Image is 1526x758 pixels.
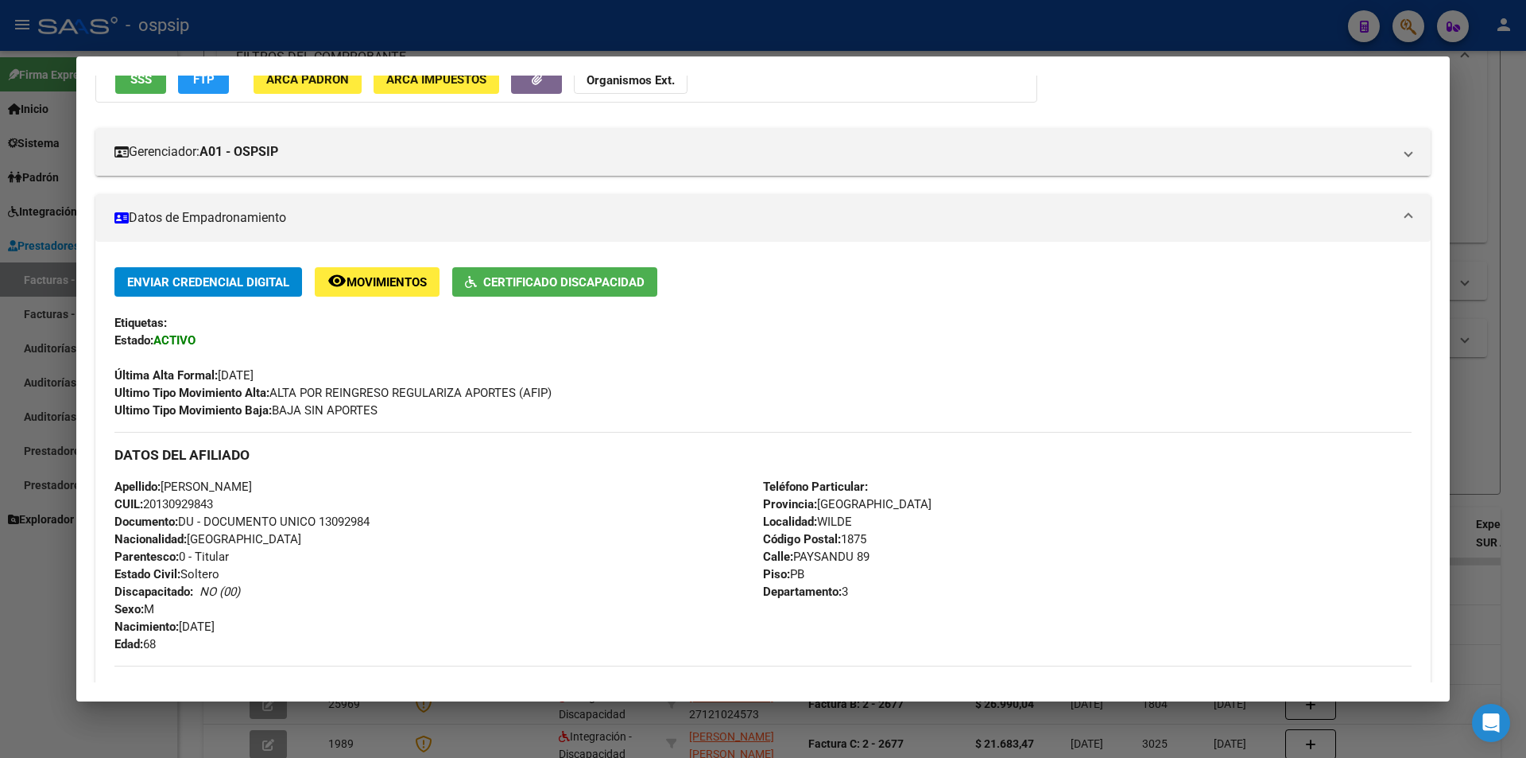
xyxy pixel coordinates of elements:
[763,567,790,581] strong: Piso:
[1472,704,1510,742] div: Open Intercom Messenger
[763,550,870,564] span: PAYSANDU 89
[763,532,866,546] span: 1875
[763,480,868,494] strong: Teléfono Particular:
[763,515,817,529] strong: Localidad:
[193,72,215,87] span: FTP
[114,637,156,651] span: 68
[574,64,687,94] button: Organismos Ext.
[114,497,213,511] span: 20130929843
[114,550,229,564] span: 0 - Titular
[114,446,1412,464] h3: DATOS DEL AFILIADO
[763,567,804,581] span: PB
[587,73,675,87] strong: Organismos Ext.
[114,208,1392,227] mat-panel-title: Datos de Empadronamiento
[114,368,218,383] strong: Última Alta Formal:
[95,128,1431,176] mat-expansion-panel-header: Gerenciador:A01 - OSPSIP
[114,585,193,599] strong: Discapacitado:
[763,497,931,511] span: [GEOGRAPHIC_DATA]
[315,267,440,297] button: Movimientos
[763,585,848,599] span: 3
[199,142,278,161] strong: A01 - OSPSIP
[254,64,362,94] button: ARCA Padrón
[347,275,427,290] span: Movimientos
[114,480,161,494] strong: Apellido:
[114,515,178,529] strong: Documento:
[114,368,254,383] span: [DATE]
[114,386,552,400] span: ALTA POR REINGRESO REGULARIZA APORTES (AFIP)
[763,532,841,546] strong: Código Postal:
[114,620,179,634] strong: Nacimiento:
[115,64,166,94] button: SSS
[114,550,179,564] strong: Parentesco:
[114,333,153,348] strong: Estado:
[763,497,817,511] strong: Provincia:
[114,567,180,581] strong: Estado Civil:
[130,72,152,87] span: SSS
[114,267,302,297] button: Enviar Credencial Digital
[114,680,1412,698] h3: DATOS GRUPO FAMILIAR
[114,602,144,616] strong: Sexo:
[114,316,167,330] strong: Etiquetas:
[386,72,486,87] span: ARCA Impuestos
[266,72,349,87] span: ARCA Padrón
[114,567,219,581] span: Soltero
[127,275,289,290] span: Enviar Credencial Digital
[114,497,143,511] strong: CUIL:
[327,271,347,290] mat-icon: remove_red_eye
[114,142,1392,161] mat-panel-title: Gerenciador:
[114,480,252,494] span: [PERSON_NAME]
[452,267,657,297] button: Certificado Discapacidad
[114,532,187,546] strong: Nacionalidad:
[178,64,229,94] button: FTP
[114,637,143,651] strong: Edad:
[114,403,378,418] span: BAJA SIN APORTES
[114,386,269,400] strong: Ultimo Tipo Movimiento Alta:
[114,515,370,529] span: DU - DOCUMENTO UNICO 13092984
[483,275,645,290] span: Certificado Discapacidad
[199,585,240,599] i: NO (00)
[114,602,154,616] span: M
[763,550,793,564] strong: Calle:
[153,333,196,348] strong: ACTIVO
[114,532,301,546] span: [GEOGRAPHIC_DATA]
[763,515,852,529] span: WILDE
[114,403,272,418] strong: Ultimo Tipo Movimiento Baja:
[95,194,1431,242] mat-expansion-panel-header: Datos de Empadronamiento
[374,64,499,94] button: ARCA Impuestos
[114,620,215,634] span: [DATE]
[763,585,842,599] strong: Departamento:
